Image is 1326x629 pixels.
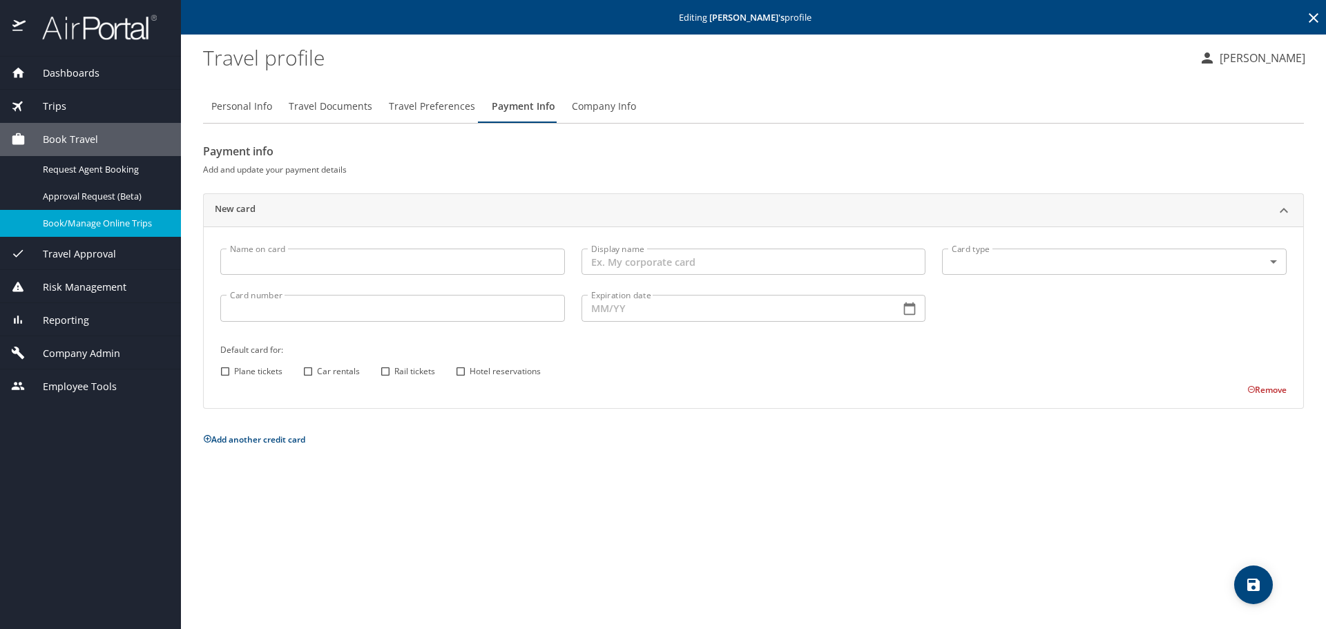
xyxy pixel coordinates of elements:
[43,190,164,203] span: Approval Request (Beta)
[572,98,636,115] span: Company Info
[185,13,1322,22] p: Editing profile
[203,140,1304,162] h2: Payment info
[582,249,926,275] input: Ex. My corporate card
[582,295,890,321] input: MM/YY
[203,434,305,445] button: Add another credit card
[203,90,1304,123] div: Profile
[26,246,116,262] span: Travel Approval
[203,36,1188,79] h1: Travel profile
[26,132,98,147] span: Book Travel
[26,66,99,81] span: Dashboards
[26,280,126,295] span: Risk Management
[215,202,256,219] h2: New card
[26,379,117,394] span: Employee Tools
[220,342,1287,357] h6: Default card for:
[289,98,372,115] span: Travel Documents
[211,98,272,115] span: Personal Info
[709,11,785,23] strong: [PERSON_NAME] 's
[1234,565,1273,604] button: save
[26,99,66,114] span: Trips
[942,249,1287,275] div: ​
[204,194,1303,227] div: New card
[27,14,157,41] img: airportal-logo.png
[1247,384,1287,396] button: Remove
[203,162,1304,177] h6: Add and update your payment details
[234,365,282,378] span: Plane tickets
[43,163,164,176] span: Request Agent Booking
[317,365,360,378] span: Car rentals
[1193,46,1311,70] button: [PERSON_NAME]
[12,14,27,41] img: icon-airportal.png
[492,98,555,115] span: Payment Info
[43,217,164,230] span: Book/Manage Online Trips
[26,346,120,361] span: Company Admin
[389,98,475,115] span: Travel Preferences
[204,226,1303,407] div: New card
[394,365,435,378] span: Rail tickets
[26,313,89,328] span: Reporting
[470,365,541,378] span: Hotel reservations
[1215,50,1305,66] p: [PERSON_NAME]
